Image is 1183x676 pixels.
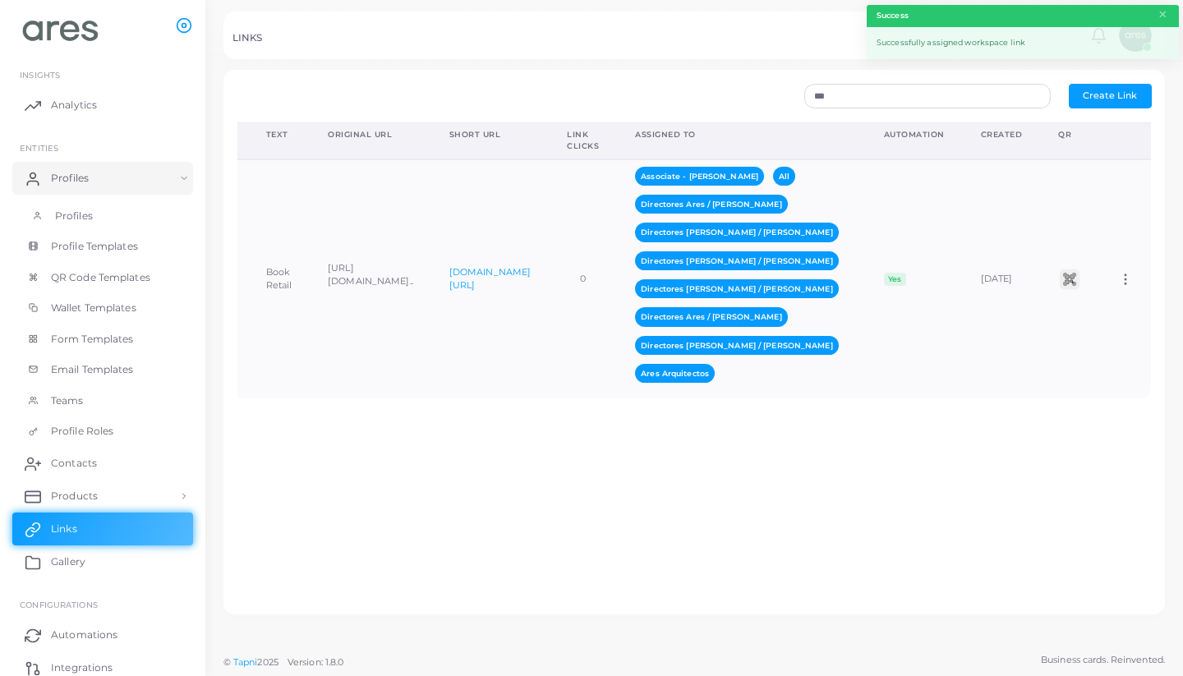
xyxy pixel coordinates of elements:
[51,522,77,536] span: Links
[51,660,113,675] span: Integrations
[51,270,150,285] span: QR Code Templates
[1083,90,1137,101] span: Create Link
[635,129,847,140] div: Assigned To
[51,554,85,569] span: Gallery
[12,354,193,385] a: Email Templates
[1041,653,1165,667] span: Business cards. Reinvented.
[867,27,1179,59] div: Successfully assigned workspace link
[51,393,84,408] span: Teams
[266,129,292,140] div: Text
[51,628,117,642] span: Automations
[223,655,343,669] span: ©
[288,656,344,668] span: Version: 1.8.0
[15,16,106,46] img: logo
[51,489,98,504] span: Products
[12,480,193,513] a: Products
[635,195,787,214] span: Directores Ares / [PERSON_NAME]
[12,162,193,195] a: Profiles
[449,266,531,291] a: [DOMAIN_NAME][URL]
[12,231,193,262] a: Profile Templates
[12,513,193,545] a: Links
[635,167,764,186] span: Associate - [PERSON_NAME]
[884,273,906,286] span: Yes
[51,301,136,315] span: Wallet Templates
[51,424,113,439] span: Profile Roles
[233,656,258,668] a: Tapni
[635,364,715,383] span: Ares Arquitectos
[257,655,278,669] span: 2025
[12,89,193,122] a: Analytics
[12,200,193,232] a: Profiles
[12,262,193,293] a: QR Code Templates
[12,619,193,651] a: Automations
[51,362,134,377] span: Email Templates
[635,251,838,270] span: Directores [PERSON_NAME] / [PERSON_NAME]
[51,332,134,347] span: Form Templates
[549,159,617,399] td: 0
[635,279,838,298] span: Directores [PERSON_NAME] / [PERSON_NAME]
[20,600,98,609] span: Configurations
[1100,122,1151,159] th: Action
[635,336,838,355] span: Directores [PERSON_NAME] / [PERSON_NAME]
[877,10,909,21] strong: Success
[232,32,263,44] h5: LINKS
[12,324,193,355] a: Form Templates
[773,167,795,186] span: All
[1057,267,1082,292] img: qr2.png
[567,129,599,151] div: Link Clicks
[51,456,97,471] span: Contacts
[12,416,193,447] a: Profile Roles
[449,129,531,140] div: Short URL
[51,171,89,186] span: Profiles
[51,98,97,113] span: Analytics
[884,129,945,140] div: Automation
[20,70,60,80] span: INSIGHTS
[12,545,193,578] a: Gallery
[1158,6,1168,24] button: Close
[12,385,193,416] a: Teams
[1069,84,1152,108] button: Create Link
[635,223,838,241] span: Directores [PERSON_NAME] / [PERSON_NAME]
[12,292,193,324] a: Wallet Templates
[1058,129,1082,140] div: QR
[963,159,1041,399] td: [DATE]
[328,129,413,140] div: Original URL
[55,209,93,223] span: Profiles
[635,307,787,326] span: Directores Ares / [PERSON_NAME]
[328,261,413,288] p: [URL][DOMAIN_NAME]..
[12,447,193,480] a: Contacts
[248,159,311,399] td: Book Retail
[51,239,138,254] span: Profile Templates
[20,143,58,153] span: ENTITIES
[981,129,1023,140] div: Created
